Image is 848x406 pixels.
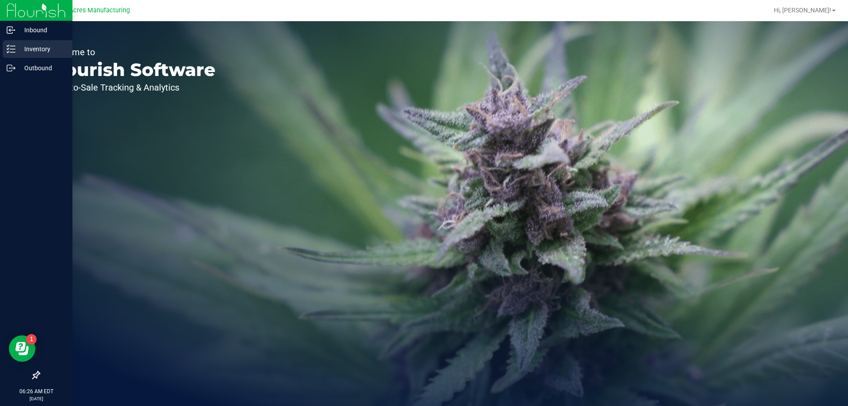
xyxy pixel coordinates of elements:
[7,45,15,53] inline-svg: Inventory
[4,395,68,402] p: [DATE]
[9,335,35,362] iframe: Resource center
[7,26,15,34] inline-svg: Inbound
[48,48,216,57] p: Welcome to
[15,44,68,54] p: Inventory
[4,387,68,395] p: 06:26 AM EDT
[15,25,68,35] p: Inbound
[15,63,68,73] p: Outbound
[7,64,15,72] inline-svg: Outbound
[48,83,216,92] p: Seed-to-Sale Tracking & Analytics
[26,334,37,345] iframe: Resource center unread badge
[50,7,130,14] span: Green Acres Manufacturing
[774,7,831,14] span: Hi, [PERSON_NAME]!
[48,61,216,79] p: Flourish Software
